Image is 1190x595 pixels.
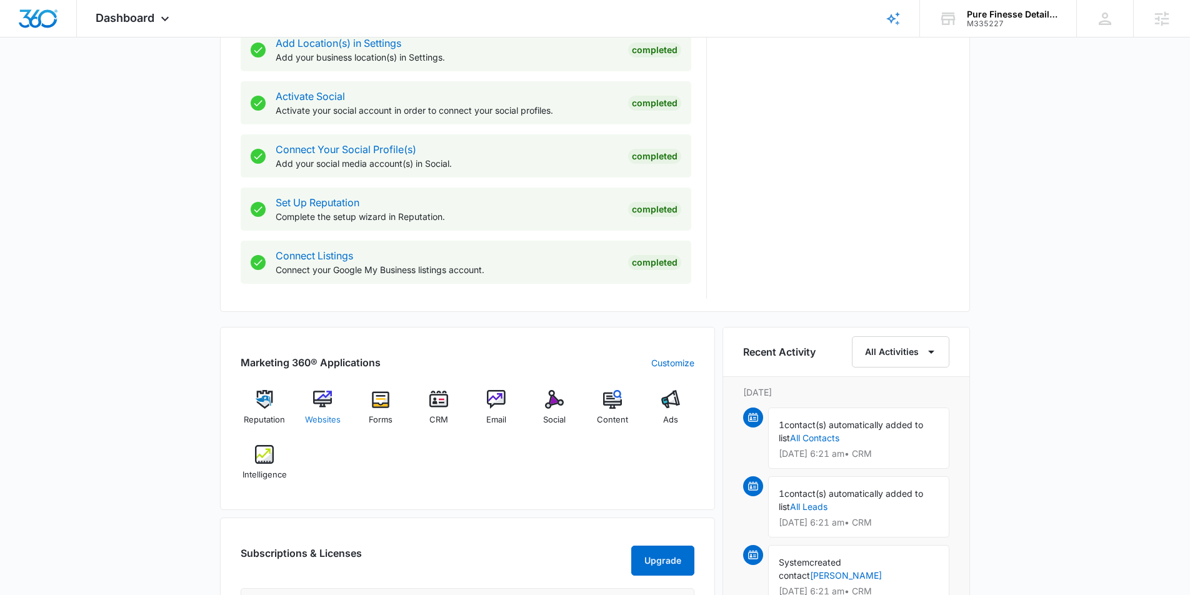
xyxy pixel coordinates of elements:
[779,419,784,430] span: 1
[276,90,345,102] a: Activate Social
[543,414,566,426] span: Social
[790,501,827,512] a: All Leads
[628,149,681,164] div: Completed
[486,414,506,426] span: Email
[779,518,939,527] p: [DATE] 6:21 am • CRM
[472,390,521,435] a: Email
[241,390,289,435] a: Reputation
[651,356,694,369] a: Customize
[628,255,681,270] div: Completed
[628,202,681,217] div: Completed
[244,414,285,426] span: Reputation
[810,570,882,581] a: [PERSON_NAME]
[631,546,694,576] button: Upgrade
[276,196,359,209] a: Set Up Reputation
[414,390,462,435] a: CRM
[369,414,392,426] span: Forms
[852,336,949,367] button: All Activities
[779,419,923,443] span: contact(s) automatically added to list
[589,390,637,435] a: Content
[96,11,154,24] span: Dashboard
[628,96,681,111] div: Completed
[779,488,923,512] span: contact(s) automatically added to list
[241,355,381,370] h2: Marketing 360® Applications
[305,414,341,426] span: Websites
[276,104,618,117] p: Activate your social account in order to connect your social profiles.
[276,263,618,276] p: Connect your Google My Business listings account.
[743,344,816,359] h6: Recent Activity
[242,469,287,481] span: Intelligence
[357,390,405,435] a: Forms
[531,390,579,435] a: Social
[276,51,618,64] p: Add your business location(s) in Settings.
[779,557,809,567] span: System
[790,432,839,443] a: All Contacts
[299,390,347,435] a: Websites
[241,546,362,571] h2: Subscriptions & Licenses
[743,386,949,399] p: [DATE]
[628,42,681,57] div: Completed
[967,19,1058,28] div: account id
[276,157,618,170] p: Add your social media account(s) in Social.
[967,9,1058,19] div: account name
[779,449,939,458] p: [DATE] 6:21 am • CRM
[779,488,784,499] span: 1
[276,249,353,262] a: Connect Listings
[597,414,628,426] span: Content
[276,210,618,223] p: Complete the setup wizard in Reputation.
[241,445,289,490] a: Intelligence
[276,37,401,49] a: Add Location(s) in Settings
[663,414,678,426] span: Ads
[646,390,694,435] a: Ads
[276,143,416,156] a: Connect Your Social Profile(s)
[779,557,841,581] span: created contact
[429,414,448,426] span: CRM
